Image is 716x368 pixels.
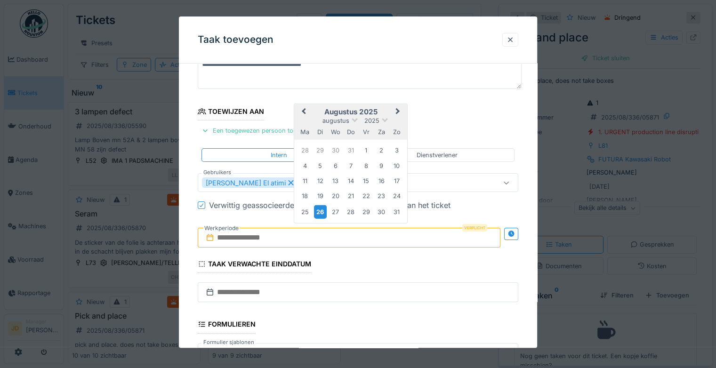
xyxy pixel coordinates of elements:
[360,159,372,172] div: Choose vrijdag 8 augustus 2025
[202,347,271,358] div: Jouw formulieren
[375,206,388,218] div: Choose zaterdag 30 augustus 2025
[329,159,342,172] div: Choose woensdag 6 augustus 2025
[314,159,327,172] div: Choose dinsdag 5 augustus 2025
[390,144,403,157] div: Choose zondag 3 augustus 2025
[314,190,327,202] div: Choose dinsdag 19 augustus 2025
[364,117,379,124] span: 2025
[198,318,256,334] div: Formulieren
[314,144,327,157] div: Choose dinsdag 29 juli 2025
[390,190,403,202] div: Choose zondag 24 augustus 2025
[360,190,372,202] div: Choose vrijdag 22 augustus 2025
[198,34,274,46] h3: Taak toevoegen
[375,175,388,187] div: Choose zaterdag 16 augustus 2025
[202,178,299,188] div: [PERSON_NAME] El atimi
[203,224,240,234] label: Werkperiode
[298,159,311,172] div: Choose maandag 4 augustus 2025
[201,169,233,177] label: Gebruikers
[375,190,388,202] div: Choose zaterdag 23 augustus 2025
[345,206,357,218] div: Choose donderdag 28 augustus 2025
[390,126,403,138] div: zondag
[329,206,342,218] div: Choose woensdag 27 augustus 2025
[360,126,372,138] div: vrijdag
[201,338,256,346] label: Formulier sjablonen
[390,175,403,187] div: Choose zondag 17 augustus 2025
[298,206,311,218] div: Choose maandag 25 augustus 2025
[294,108,407,116] h2: augustus 2025
[345,144,357,157] div: Choose donderdag 31 juli 2025
[345,175,357,187] div: Choose donderdag 14 augustus 2025
[462,224,487,232] div: Verplicht
[375,159,388,172] div: Choose zaterdag 9 augustus 2025
[360,144,372,157] div: Choose vrijdag 1 augustus 2025
[375,126,388,138] div: zaterdag
[298,143,404,220] div: Month augustus, 2025
[417,151,458,160] div: Dienstverlener
[198,124,322,137] div: Een toegewezen persoon toevoegen
[345,190,357,202] div: Choose donderdag 21 augustus 2025
[298,126,311,138] div: maandag
[390,206,403,218] div: Choose zondag 31 augustus 2025
[360,175,372,187] div: Choose vrijdag 15 augustus 2025
[295,105,310,120] button: Previous Month
[390,159,403,172] div: Choose zondag 10 augustus 2025
[329,144,342,157] div: Choose woensdag 30 juli 2025
[314,205,327,219] div: Choose dinsdag 26 augustus 2025
[209,200,451,211] div: Verwittig geassocieerde gebruikers van het genereren van het ticket
[314,126,327,138] div: dinsdag
[198,257,311,273] div: Taak verwachte einddatum
[345,159,357,172] div: Choose donderdag 7 augustus 2025
[329,190,342,202] div: Choose woensdag 20 augustus 2025
[322,117,349,124] span: augustus
[391,105,406,120] button: Next Month
[271,151,287,160] div: Intern
[298,144,311,157] div: Choose maandag 28 juli 2025
[329,175,342,187] div: Choose woensdag 13 augustus 2025
[375,144,388,157] div: Choose zaterdag 2 augustus 2025
[198,104,264,120] div: Toewijzen aan
[345,126,357,138] div: donderdag
[360,206,372,218] div: Choose vrijdag 29 augustus 2025
[329,126,342,138] div: woensdag
[298,190,311,202] div: Choose maandag 18 augustus 2025
[314,175,327,187] div: Choose dinsdag 12 augustus 2025
[298,175,311,187] div: Choose maandag 11 augustus 2025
